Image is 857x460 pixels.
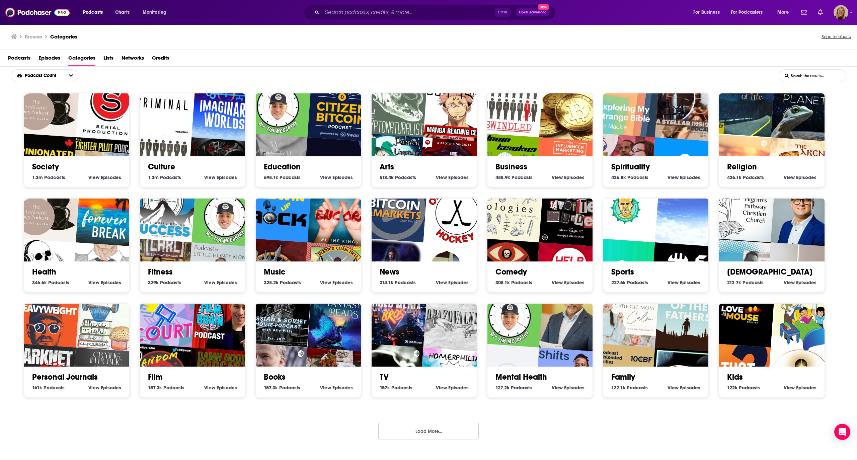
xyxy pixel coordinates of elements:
span: Episodes [564,385,585,391]
span: View [784,280,795,286]
span: New [538,4,550,10]
span: 328.2k [264,280,279,286]
span: Podcasts [44,174,65,180]
span: 227.6k [611,280,626,286]
a: 212.7k [DEMOGRAPHIC_DATA] Podcasts [727,280,764,286]
a: [DEMOGRAPHIC_DATA] [727,267,812,277]
span: Monitoring [143,8,166,17]
span: Episodes [796,174,816,180]
button: open menu [64,70,78,82]
span: View [204,385,215,391]
div: 20TIMinutes: A Mental Health Podcast [245,70,312,137]
img: Ologies with Alie Ward [476,175,544,242]
a: View Spirituality Episodes [668,174,700,180]
span: Charts [115,8,130,17]
img: Hearts of the Fathers [655,285,722,352]
span: Episodes [101,385,121,391]
a: View TV Episodes [436,385,469,391]
span: Episodes [332,280,353,286]
div: 20TIMinutes: A Mental Health Podcast [476,280,544,348]
span: Podcasts [44,385,65,391]
span: Episodes [564,174,585,180]
span: Podcasts [627,385,648,391]
img: Opazovalnica [423,285,491,352]
div: Forever Break [76,179,143,247]
span: Episodes [680,385,700,391]
div: Imaginary Worlds [192,74,259,142]
span: Episodes [680,174,700,180]
span: 308.1k [495,280,510,286]
span: 122.1k [611,385,625,391]
span: Podcasts [160,280,181,286]
div: Catholic Mom Calm [592,280,659,348]
img: Jujutsu Kaisen Manga Reading Club / Weird Science Manga [423,74,491,142]
button: open menu [11,73,64,78]
img: Sentient Planet [771,74,838,142]
a: Spirituality [611,162,650,172]
span: Podcasts [512,174,533,180]
a: 122.1k Family Podcasts [611,385,648,391]
a: Comedy [495,267,527,277]
div: Exploring My Strange Bible [592,70,659,137]
span: Podcasts [8,53,30,66]
span: View [436,385,447,391]
img: Off the Wall Hockey Show [423,179,491,247]
a: View Fitness Episodes [204,280,237,286]
a: Show notifications dropdown [815,7,826,18]
a: Kids [727,372,743,382]
button: Load More... [378,422,479,440]
img: Heavyweight [13,280,80,348]
a: View Education Episodes [320,174,353,180]
a: 157.3k Books Podcasts [264,385,300,391]
a: 1.3m Society Podcasts [32,174,65,180]
img: Finding Fantasy Reads [308,285,375,352]
img: WTK: Encore [308,179,375,247]
div: Authentic Sex with Juliet Allen [13,70,80,137]
span: Episodes [448,280,469,286]
span: 329k [148,280,159,286]
span: Podcasts [280,174,301,180]
a: View Society Episodes [88,174,121,180]
span: View [552,174,563,180]
span: 314.1k [380,280,393,286]
img: A Stellar Insight [655,74,722,142]
a: View Music Episodes [320,280,353,286]
a: View [DEMOGRAPHIC_DATA] Episodes [784,280,816,286]
img: There Might Be Cupcakes Podcast [76,285,143,352]
img: Podchaser - Follow, Share and Rate Podcasts [5,6,70,19]
button: Send feedback [820,32,853,42]
span: Episodes [332,385,353,391]
div: Open Intercom Messenger [834,424,850,440]
a: 328.2k Music Podcasts [264,280,301,286]
button: open menu [726,7,773,18]
a: View Mental Health Episodes [552,385,585,391]
a: Religion [727,162,757,172]
button: open menu [78,7,111,18]
img: 20TIMinutes: A Mental Health Podcast [192,179,259,247]
div: The Film Brain Podcast [192,285,259,352]
a: Credits [152,53,169,66]
div: The Justin Bruckmann Adventure [592,175,659,242]
a: Categories [50,33,77,40]
div: The Bitcoin Knowledge Podcast [539,74,607,142]
a: Categories [68,53,95,66]
a: 157k TV Podcasts [380,385,412,391]
a: Family [611,372,635,382]
button: open menu [138,7,175,18]
span: Logged in as avansolkema [834,5,848,20]
a: Education [264,162,301,172]
a: 308.1k Comedy Podcasts [495,280,532,286]
span: Podcasts [160,174,181,180]
span: 157.3k [148,385,162,391]
a: Business [495,162,527,172]
span: For Podcasters [731,8,763,17]
img: User Profile [834,5,848,20]
img: Rediscover the Gospel [771,179,838,247]
span: Episodes [448,385,469,391]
